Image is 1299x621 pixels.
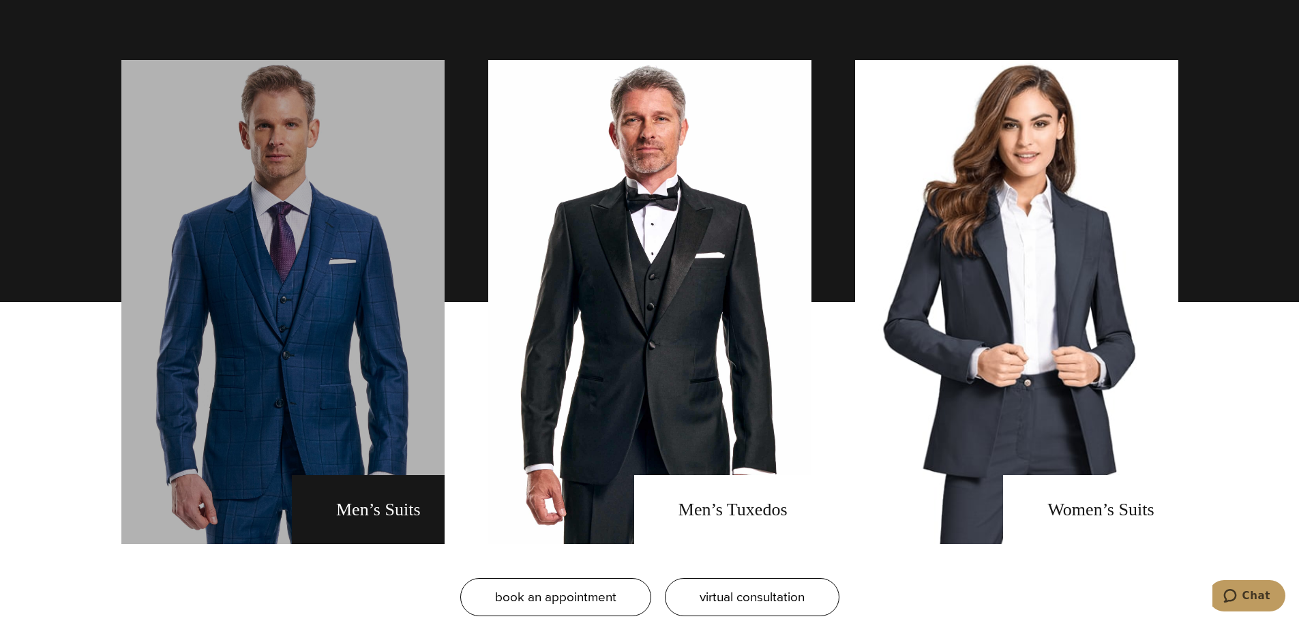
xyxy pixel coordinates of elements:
[1212,580,1285,614] iframe: Opens a widget where you can chat to one of our agents
[488,60,811,544] a: men's tuxedos
[121,60,445,544] a: men's suits
[700,587,805,607] span: virtual consultation
[460,578,651,616] a: book an appointment
[665,578,839,616] a: virtual consultation
[495,587,616,607] span: book an appointment
[855,60,1178,544] a: Women's Suits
